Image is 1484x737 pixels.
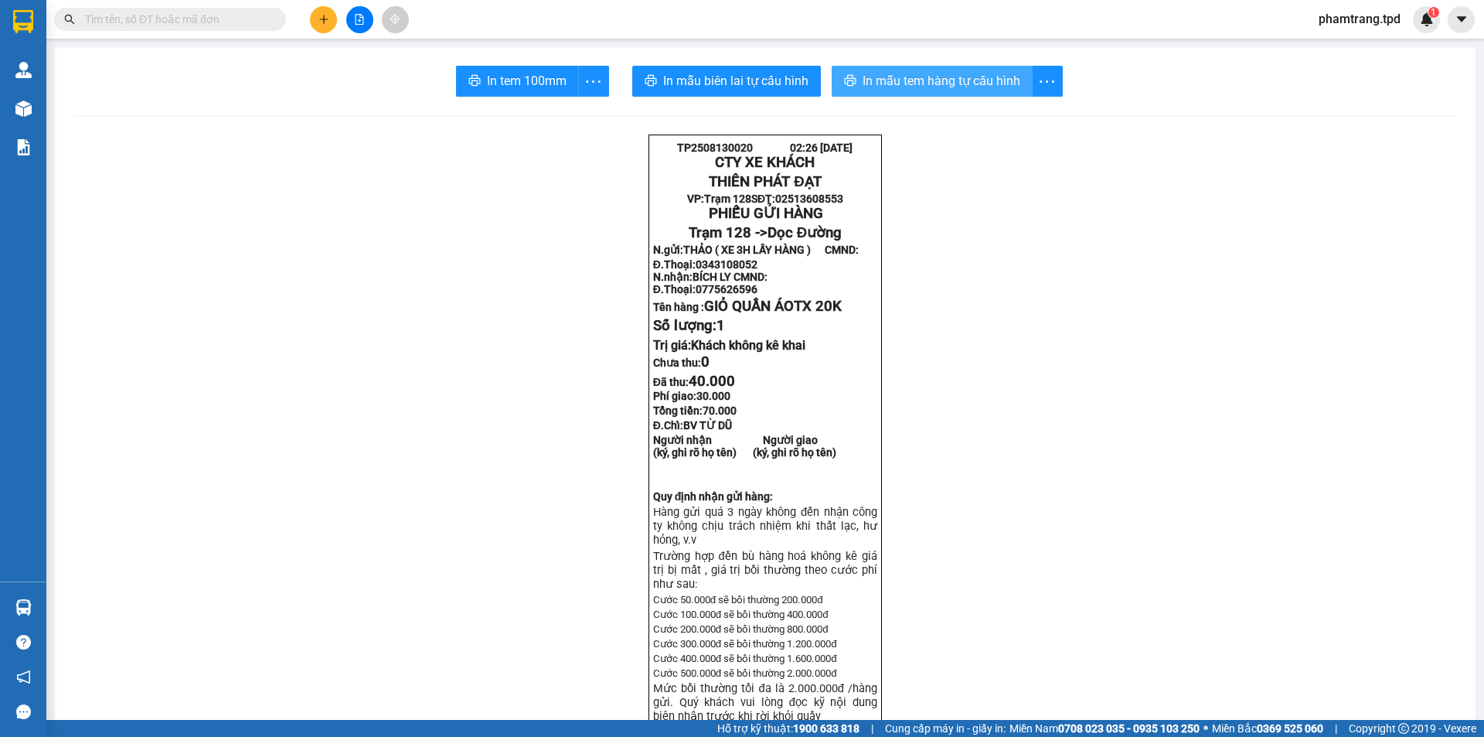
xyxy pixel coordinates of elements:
[653,653,837,664] span: Cước 400.000đ sẽ bồi thường 1.600.000đ
[653,419,732,432] span: Đ.Chỉ:
[632,66,821,97] button: printerIn mẫu biên lai tự cấu hình
[677,142,753,154] span: TP2508130020
[696,283,757,295] span: 0775626596
[653,357,710,369] strong: Chưa thu:
[653,594,823,606] span: Cước 50.000đ sẽ bồi thường 200.000đ
[1058,722,1200,735] strong: 0708 023 035 - 0935 103 250
[653,301,842,313] strong: Tên hàng :
[704,193,751,205] span: Trạm 128
[653,317,725,334] span: Số lượng:
[653,623,829,635] span: Cước 200.000đ sẽ bồi thường 800.000đ
[1306,9,1413,29] span: phamtrang.tpd
[487,71,567,90] span: In tem 100mm
[693,271,768,283] span: BÍCH LY CMND:
[346,6,373,33] button: file-add
[318,14,329,25] span: plus
[863,71,1020,90] span: In mẫu tem hàng tự cấu hình
[653,404,737,417] span: Tổng tiền:
[1455,12,1469,26] span: caret-down
[696,390,730,402] span: 30.000
[15,62,32,78] img: warehouse-icon
[15,139,32,155] img: solution-icon
[354,14,365,25] span: file-add
[653,338,805,353] span: Trị giá:
[717,720,859,737] span: Hỗ trợ kỹ thuật:
[64,14,75,25] span: search
[16,670,31,684] span: notification
[1428,7,1439,18] sup: 1
[716,317,725,334] span: 1
[382,6,409,33] button: aim
[793,722,859,735] strong: 1900 633 818
[653,609,829,620] span: Cước 100.000đ sẽ bồi thường 400.000đ
[871,720,873,737] span: |
[687,193,843,205] strong: VP: SĐT:
[653,258,757,271] strong: Đ.Thoại:
[653,549,877,591] span: Trường hợp đền bù hàng hoá không kê giá trị bị mất , giá trị bồi thường theo cước phí như sau:
[1009,720,1200,737] span: Miền Nam
[663,71,808,90] span: In mẫu biên lai tự cấu hình
[704,298,842,315] span: GIỎ QUẦN ÁO
[703,404,737,417] span: 70.000
[832,66,1033,97] button: printerIn mẫu tem hàng tự cấu hình
[653,434,818,446] strong: Người nhận Người giao
[579,72,608,91] span: more
[844,74,856,89] span: printer
[653,376,735,388] strong: Đã thu:
[15,599,32,616] img: warehouse-icon
[578,66,609,97] button: more
[1448,6,1475,33] button: caret-down
[683,244,859,256] span: THẢO ( XE 3H LẤY HÀNG ) CMND:
[794,298,842,315] span: TX 20K
[456,66,579,97] button: printerIn tem 100mm
[13,10,33,33] img: logo-vxr
[775,193,843,205] span: 02513608553
[709,173,821,190] strong: THIÊN PHÁT ĐẠT
[653,244,859,256] strong: N.gửi:
[683,419,732,432] span: BV TỪ DŨ
[310,6,337,33] button: plus
[653,446,836,459] strong: (ký, ghi rõ họ tên) (ký, ghi rõ họ tên)
[1398,723,1409,734] span: copyright
[696,258,757,271] span: 0343108052
[1033,72,1062,91] span: more
[715,154,815,171] strong: CTY XE KHÁCH
[709,205,823,222] span: PHIẾU GỬI HÀNG
[16,705,31,719] span: message
[689,224,842,241] span: Trạm 128 ->
[1335,720,1337,737] span: |
[645,74,657,89] span: printer
[691,338,805,353] span: Khách không kê khai
[1203,725,1208,732] span: ⚪️
[790,142,818,154] span: 02:26
[653,638,837,650] span: Cước 300.000đ sẽ bồi thường 1.200.000đ
[689,373,735,390] span: 40.000
[653,667,837,679] span: Cước 500.000đ sẽ bồi thường 2.000.000đ
[768,224,842,241] span: Dọc Đường
[653,390,730,402] strong: Phí giao:
[1431,7,1436,18] span: 1
[390,14,400,25] span: aim
[820,142,853,154] span: [DATE]
[653,681,877,723] span: Mức bồi thường tối đa là 2.000.000đ /hàng gửi. Quý khách vui lòng đọc kỹ nội dung biên nhận trước...
[1032,66,1063,97] button: more
[653,490,774,503] strong: Quy định nhận gửi hàng:
[1420,12,1434,26] img: icon-new-feature
[701,353,710,370] span: 0
[1257,722,1323,735] strong: 0369 525 060
[16,635,31,650] span: question-circle
[468,74,481,89] span: printer
[85,11,267,28] input: Tìm tên, số ĐT hoặc mã đơn
[885,720,1006,737] span: Cung cấp máy in - giấy in:
[1212,720,1323,737] span: Miền Bắc
[653,271,768,283] strong: N.nhận:
[653,283,757,295] strong: Đ.Thoại:
[653,505,877,547] span: Hàng gửi quá 3 ngày không đến nhận công ty không chịu trách nhiệm khi thất lạc, hư hỏn...
[15,101,32,117] img: warehouse-icon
